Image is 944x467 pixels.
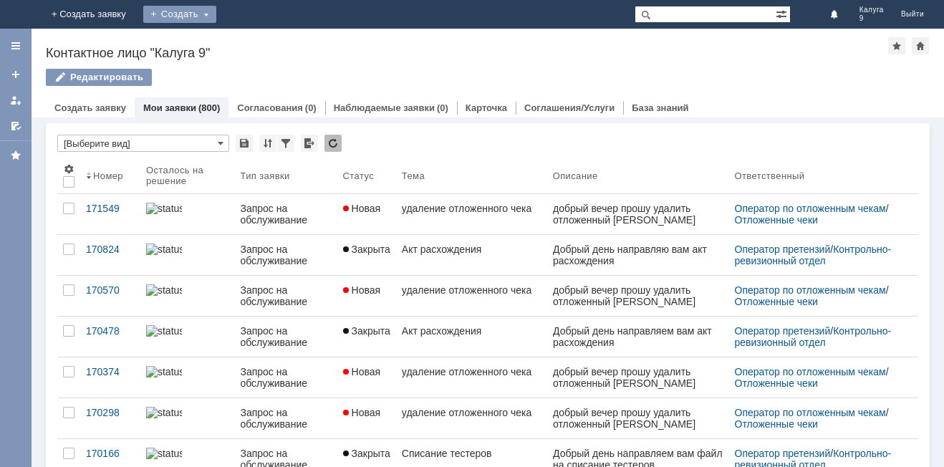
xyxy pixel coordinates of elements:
[198,102,220,113] div: (800)
[146,244,182,255] img: statusbar-100 (1).png
[143,6,216,23] div: Создать
[334,102,435,113] a: Наблюдаемые заявки
[337,317,396,357] a: Закрыта
[402,170,425,181] div: Тема
[735,407,902,430] div: /
[86,325,135,337] div: 170478
[735,203,902,226] div: /
[343,244,390,255] span: Закрыта
[259,135,276,152] div: Сортировка...
[240,203,331,226] div: Запрос на обслуживание
[301,135,318,152] div: Экспорт списка
[396,235,547,275] a: Акт расхождения
[234,317,337,357] a: Запрос на обслуживание
[4,89,27,112] a: Мои заявки
[146,284,182,296] img: statusbar-60 (1).png
[402,366,541,377] div: удаление отложенного чека
[735,214,818,226] a: Отложенные чеки
[146,165,217,186] div: Осталось на решение
[735,170,805,181] div: Ответственный
[343,448,390,459] span: Закрыта
[735,407,886,418] a: Оператор по отложенным чекам
[343,366,381,377] span: Новая
[337,398,396,438] a: Новая
[80,276,140,316] a: 170570
[337,235,396,275] a: Закрыта
[402,448,541,459] div: Списание тестеров
[343,325,390,337] span: Закрыта
[396,317,547,357] a: Акт расхождения
[86,407,135,418] div: 170298
[396,357,547,398] a: удаление отложенного чека
[86,203,135,214] div: 171549
[337,158,396,194] th: Статус
[337,276,396,316] a: Новая
[140,158,234,194] th: Осталось на решение
[735,203,886,214] a: Оператор по отложенным чекам
[234,398,337,438] a: Запрос на обслуживание
[240,325,331,348] div: Запрос на обслуживание
[237,102,303,113] a: Согласования
[236,135,253,152] div: Сохранить вид
[86,366,135,377] div: 170374
[735,325,902,348] div: /
[396,398,547,438] a: удаление отложенного чека
[140,357,234,398] a: statusbar-60 (1).png
[337,194,396,234] a: Новая
[240,284,331,307] div: Запрос на обслуживание
[396,194,547,234] a: удаление отложенного чека
[4,115,27,138] a: Мои согласования
[402,325,541,337] div: Акт расхождения
[277,135,294,152] div: Фильтрация...
[396,158,547,194] th: Тема
[912,37,929,54] div: Сделать домашней страницей
[234,194,337,234] a: Запрос на обслуживание
[735,296,818,307] a: Отложенные чеки
[735,325,831,337] a: Оператор претензий
[735,377,818,389] a: Отложенные чеки
[396,276,547,316] a: удаление отложенного чека
[859,14,884,23] span: 9
[402,244,541,255] div: Акт расхождения
[402,203,541,214] div: удаление отложенного чека
[86,244,135,255] div: 170824
[735,244,902,266] div: /
[735,244,892,266] a: Контрольно-ревизионный отдел
[240,244,331,266] div: Запрос на обслуживание
[524,102,615,113] a: Соглашения/Услуги
[80,317,140,357] a: 170478
[735,244,831,255] a: Оператор претензий
[735,284,902,307] div: /
[86,448,135,459] div: 170166
[776,6,790,20] span: Расширенный поиск
[888,37,905,54] div: Добавить в избранное
[735,366,902,389] div: /
[146,325,182,337] img: statusbar-100 (1).png
[80,235,140,275] a: 170824
[735,325,892,348] a: Контрольно-ревизионный отдел
[234,235,337,275] a: Запрос на обслуживание
[140,276,234,316] a: statusbar-60 (1).png
[146,203,182,214] img: statusbar-100 (1).png
[140,194,234,234] a: statusbar-100 (1).png
[4,63,27,86] a: Создать заявку
[729,158,907,194] th: Ответственный
[735,448,831,459] a: Оператор претензий
[146,407,182,418] img: statusbar-60 (1).png
[146,366,182,377] img: statusbar-60 (1).png
[234,357,337,398] a: Запрос на обслуживание
[234,276,337,316] a: Запрос на обслуживание
[735,418,818,430] a: Отложенные чеки
[80,357,140,398] a: 170374
[146,448,182,459] img: statusbar-100 (1).png
[402,284,541,296] div: удаление отложенного чека
[437,102,448,113] div: (0)
[63,163,74,175] span: Настройки
[240,170,289,181] div: Тип заявки
[735,366,886,377] a: Оператор по отложенным чекам
[240,407,331,430] div: Запрос на обслуживание
[324,135,342,152] div: Обновлять список
[632,102,688,113] a: База знаний
[143,102,196,113] a: Мои заявки
[234,158,337,194] th: Тип заявки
